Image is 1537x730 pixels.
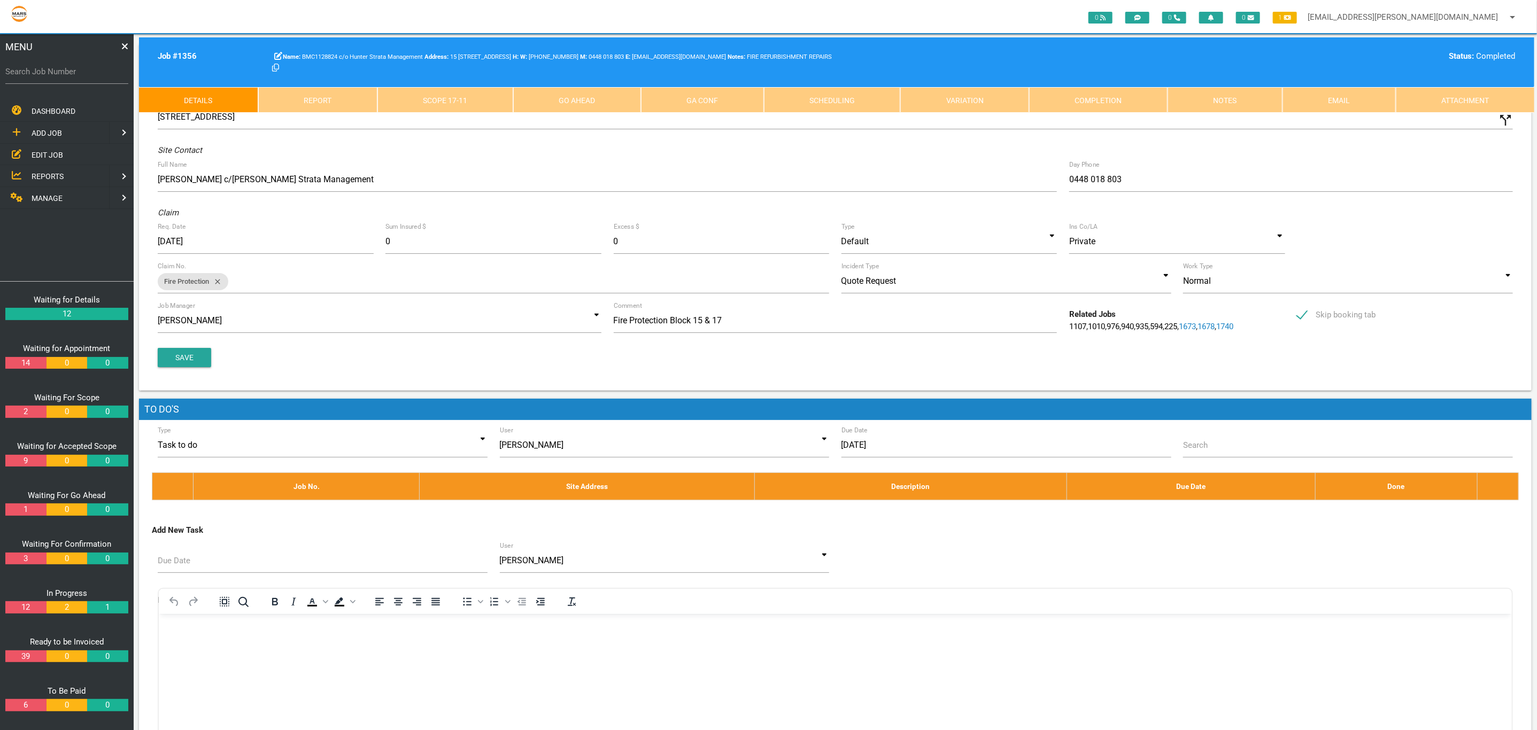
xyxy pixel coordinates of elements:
h1: To Do's [139,399,1532,420]
label: User [500,541,513,550]
label: Excess $ [614,222,639,231]
label: Search [1183,439,1208,452]
button: Decrease indent [513,594,531,609]
a: Report [258,87,377,113]
a: Waiting For Scope [34,393,99,402]
span: EDIT JOB [32,150,63,159]
button: Align left [370,594,389,609]
label: Sum Insured $ [385,222,426,231]
i: Site Contact [158,145,202,155]
a: 2 [47,601,87,613]
label: Full Name [158,160,187,169]
a: 1107 [1069,322,1086,331]
i: Claim [158,208,179,218]
div: , , , , , , , , , [1063,308,1291,332]
th: Job No. [194,472,419,500]
span: MENU [5,40,33,54]
a: Notes [1168,87,1283,113]
img: s3file [11,5,28,22]
a: 0 [47,455,87,467]
span: MANAGE [32,194,63,203]
a: 935 [1136,322,1148,331]
button: Italic [284,594,303,609]
a: 0 [47,357,87,369]
button: Save [158,348,211,367]
label: Comment [614,301,642,310]
a: In Progress [47,588,87,598]
b: Status: [1449,51,1474,61]
label: Due Date [158,555,190,567]
button: Select all [215,594,234,609]
a: 1740 [1216,322,1233,331]
a: 12 [5,308,128,320]
label: Description [158,594,199,607]
label: Ins Co/LA [1069,222,1098,231]
b: Address: [424,53,449,60]
a: 0 [87,455,128,467]
a: Email [1283,87,1396,113]
button: Bold [266,594,284,609]
a: 1010 [1088,322,1105,331]
b: W: [520,53,527,60]
a: 0 [47,406,87,418]
button: Undo [165,594,183,609]
span: 15 [STREET_ADDRESS] [424,53,511,60]
i: Click to show custom address field [1497,112,1513,128]
a: Scope 17-11 [377,87,513,113]
a: 3 [5,553,46,565]
span: 0 [1162,12,1186,24]
a: 940 [1121,322,1134,331]
th: Due Date [1067,472,1316,500]
label: User [500,425,513,435]
a: Completion [1029,87,1168,113]
a: 0 [87,357,128,369]
label: Day Phone [1069,160,1100,169]
a: 0 [87,406,128,418]
a: 0 [87,650,128,663]
a: Variation [900,87,1029,113]
b: Name: [283,53,300,60]
button: Increase indent [531,594,550,609]
span: ADD JOB [32,129,62,137]
button: Align right [408,594,426,609]
a: 0 [87,699,128,711]
label: Claim No. [158,261,187,271]
button: Find and replace [234,594,252,609]
span: 0 [1236,12,1260,24]
th: Description [754,472,1067,500]
div: Bullet list [458,594,485,609]
a: 0 [87,553,128,565]
a: Click here copy customer information. [272,64,279,73]
a: 9 [5,455,46,467]
span: BMC1128824 c/o Hunter Strata Management [283,53,423,60]
a: 2 [5,406,46,418]
a: 976 [1107,322,1119,331]
b: H: [513,53,519,60]
label: Work Type [1183,261,1213,271]
a: 0 [87,503,128,516]
a: 1 [87,601,128,613]
a: 1 [5,503,46,516]
span: 1 [1273,12,1297,24]
a: 225 [1164,322,1177,331]
label: Search Job Number [5,66,128,78]
button: Clear formatting [563,594,581,609]
button: Align center [389,594,407,609]
th: Site Address [419,472,754,500]
label: Type [841,222,855,231]
a: Ready to be Invoiced [30,637,104,647]
a: Scheduling [764,87,901,113]
a: Attachment [1396,87,1534,113]
a: 594 [1150,322,1163,331]
b: E: [625,53,630,60]
a: 1678 [1198,322,1215,331]
a: 0 [47,650,87,663]
span: Hunter Strata [520,53,578,60]
a: Waiting for Appointment [24,344,111,353]
span: FIRE REFURBISHMENT REPAIRS [728,53,832,60]
i: close [209,273,222,290]
span: [EMAIL_ADDRESS][DOMAIN_NAME] [625,53,726,60]
span: REPORTS [32,172,64,181]
b: M: [580,53,587,60]
label: Due Date [841,425,868,435]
